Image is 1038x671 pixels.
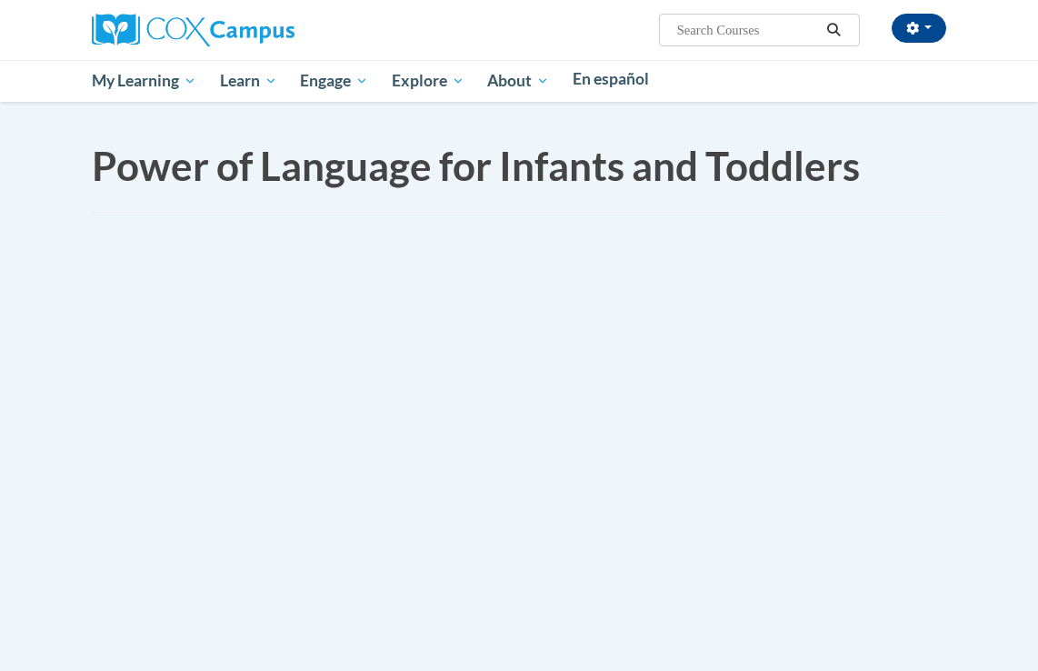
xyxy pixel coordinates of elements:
span: Learn [220,70,277,92]
i:  [826,24,843,37]
span: Engage [300,70,368,92]
span: My Learning [92,70,196,92]
button: Account Settings [892,14,946,43]
a: En español [561,60,661,98]
span: Power of Language for Infants and Toddlers [92,142,860,189]
button: Search [821,19,848,41]
a: Engage [288,60,380,102]
a: Cox Campus [92,21,294,36]
a: Learn [208,60,289,102]
span: Explore [392,70,464,92]
a: My Learning [80,60,208,102]
a: About [476,60,562,102]
img: Cox Campus [92,14,294,46]
span: En español [573,69,649,88]
div: Main menu [78,60,960,102]
input: Search Courses [675,19,821,41]
a: Explore [380,60,476,102]
span: About [487,70,549,92]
